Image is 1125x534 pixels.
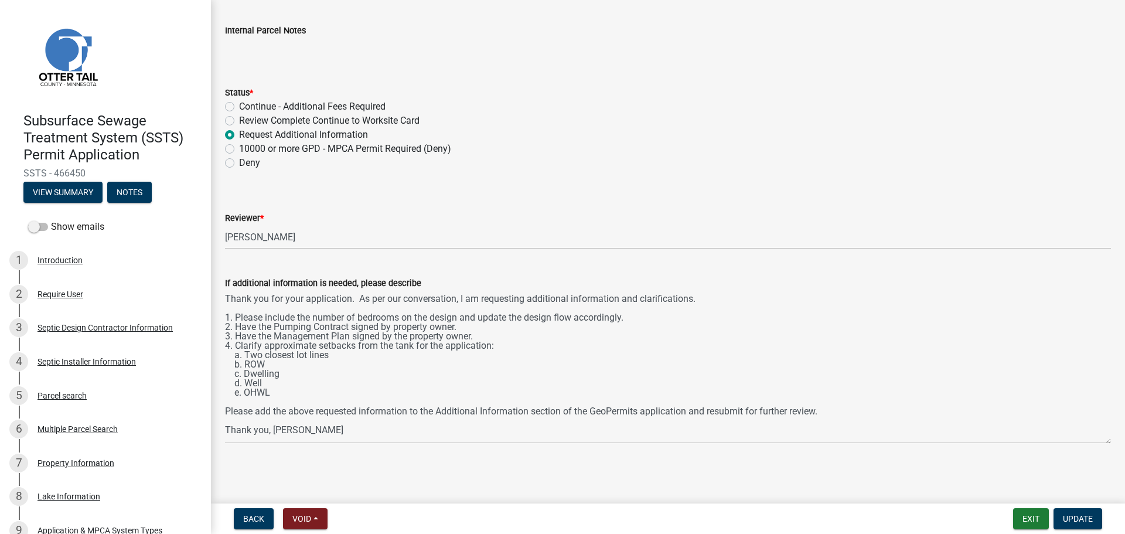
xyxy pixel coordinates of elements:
[1054,508,1102,529] button: Update
[9,285,28,304] div: 2
[37,492,100,501] div: Lake Information
[37,392,87,400] div: Parcel search
[28,220,104,234] label: Show emails
[239,100,386,114] label: Continue - Additional Fees Required
[37,256,83,264] div: Introduction
[239,114,420,128] label: Review Complete Continue to Worksite Card
[23,12,111,100] img: Otter Tail County, Minnesota
[37,290,83,298] div: Require User
[225,280,421,288] label: If additional information is needed, please describe
[234,508,274,529] button: Back
[239,142,451,156] label: 10000 or more GPD - MPCA Permit Required (Deny)
[23,189,103,198] wm-modal-confirm: Summary
[37,425,118,433] div: Multiple Parcel Search
[9,318,28,337] div: 3
[292,514,311,523] span: Void
[1013,508,1049,529] button: Exit
[9,454,28,472] div: 7
[1063,514,1093,523] span: Update
[225,215,264,223] label: Reviewer
[283,508,328,529] button: Void
[23,168,187,179] span: SSTS - 466450
[9,251,28,270] div: 1
[243,514,264,523] span: Back
[107,182,152,203] button: Notes
[9,420,28,438] div: 6
[225,27,306,35] label: Internal Parcel Notes
[239,128,368,142] label: Request Additional Information
[37,358,136,366] div: Septic Installer Information
[37,459,114,467] div: Property Information
[9,386,28,405] div: 5
[9,487,28,506] div: 8
[107,189,152,198] wm-modal-confirm: Notes
[23,182,103,203] button: View Summary
[225,89,253,97] label: Status
[9,352,28,371] div: 4
[23,113,202,163] h4: Subsurface Sewage Treatment System (SSTS) Permit Application
[239,156,260,170] label: Deny
[37,324,173,332] div: Septic Design Contractor Information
